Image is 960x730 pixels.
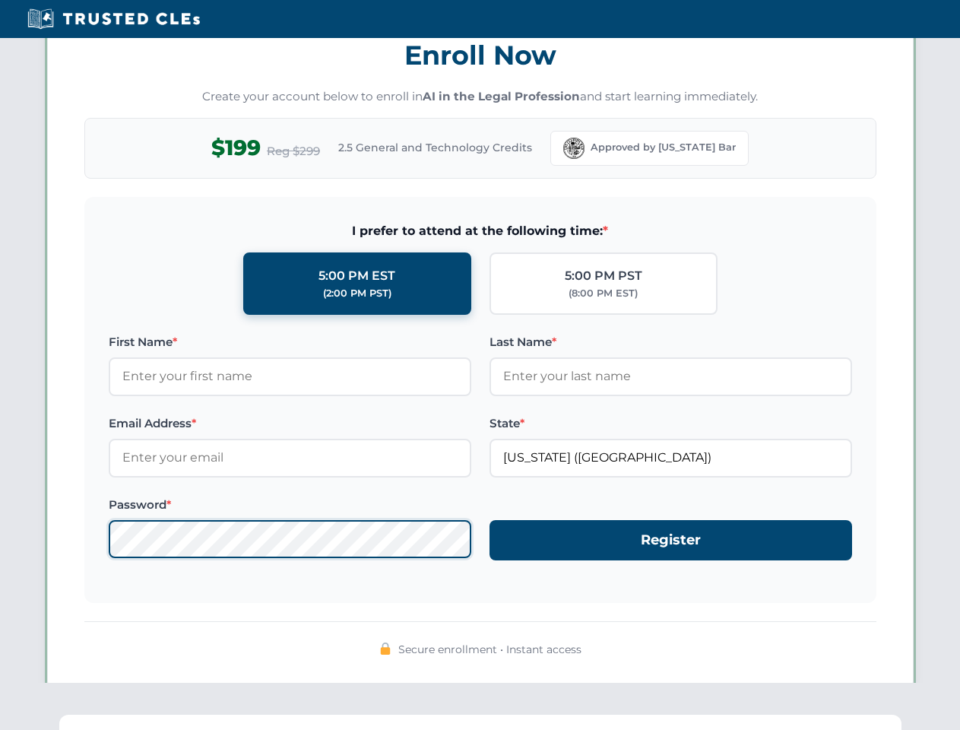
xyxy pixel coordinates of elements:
[490,520,852,560] button: Register
[490,439,852,477] input: Florida (FL)
[591,140,736,155] span: Approved by [US_STATE] Bar
[490,333,852,351] label: Last Name
[318,266,395,286] div: 5:00 PM EST
[323,286,391,301] div: (2:00 PM PST)
[569,286,638,301] div: (8:00 PM EST)
[398,641,581,658] span: Secure enrollment • Instant access
[84,31,876,79] h3: Enroll Now
[379,643,391,655] img: 🔒
[490,357,852,395] input: Enter your last name
[84,88,876,106] p: Create your account below to enroll in and start learning immediately.
[423,89,580,103] strong: AI in the Legal Profession
[109,496,471,514] label: Password
[109,414,471,433] label: Email Address
[109,333,471,351] label: First Name
[211,131,261,165] span: $199
[565,266,642,286] div: 5:00 PM PST
[267,142,320,160] span: Reg $299
[23,8,204,30] img: Trusted CLEs
[109,357,471,395] input: Enter your first name
[338,139,532,156] span: 2.5 General and Technology Credits
[563,138,585,159] img: Florida Bar
[109,221,852,241] span: I prefer to attend at the following time:
[109,439,471,477] input: Enter your email
[490,414,852,433] label: State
